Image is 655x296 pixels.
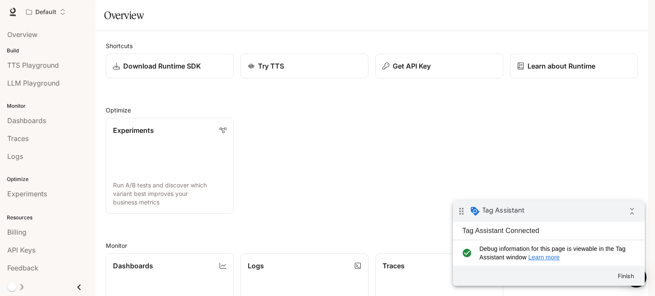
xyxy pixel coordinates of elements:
[258,61,284,71] p: Try TTS
[104,7,144,24] h1: Overview
[106,41,638,50] h2: Shortcuts
[158,68,188,83] button: Finish
[510,54,638,78] a: Learn about Runtime
[393,61,431,71] p: Get API Key
[106,106,638,115] h2: Optimize
[26,44,178,61] span: Debug information for this page is viewable in the Tag Assistant window
[113,261,153,271] p: Dashboards
[22,3,70,20] button: Open workspace menu
[35,9,56,16] p: Default
[106,54,234,78] a: Download Runtime SDK
[7,44,21,61] i: check_circle
[248,261,264,271] p: Logs
[29,6,72,14] span: Tag Assistant
[106,118,234,214] a: ExperimentsRun A/B tests and discover which variant best improves your business metrics
[75,53,107,60] a: Learn more
[123,61,201,71] p: Download Runtime SDK
[171,2,188,19] i: Collapse debug badge
[527,61,595,71] p: Learn about Runtime
[241,54,368,78] a: Try TTS
[113,181,226,207] p: Run A/B tests and discover which variant best improves your business metrics
[383,261,405,271] p: Traces
[375,54,503,78] button: Get API Key
[113,125,154,135] p: Experiments
[106,241,638,250] h2: Monitor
